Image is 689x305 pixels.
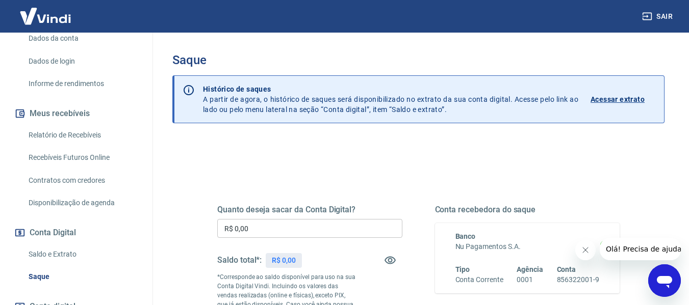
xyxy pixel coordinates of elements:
[172,53,665,67] h3: Saque
[455,274,503,285] h6: Conta Corrente
[217,205,402,215] h5: Quanto deseja sacar da Conta Digital?
[24,244,140,265] a: Saldo e Extrato
[6,7,86,15] span: Olá! Precisa de ajuda?
[557,265,576,273] span: Conta
[575,240,596,260] iframe: Fechar mensagem
[24,170,140,191] a: Contratos com credores
[24,28,140,49] a: Dados da conta
[557,274,599,285] h6: 856322001-9
[12,102,140,125] button: Meus recebíveis
[12,221,140,244] button: Conta Digital
[640,7,677,26] button: Sair
[435,205,620,215] h5: Conta recebedora do saque
[648,264,681,297] iframe: Botão para abrir a janela de mensagens
[591,84,656,115] a: Acessar extrato
[24,51,140,72] a: Dados de login
[24,73,140,94] a: Informe de rendimentos
[24,192,140,213] a: Disponibilização de agenda
[455,265,470,273] span: Tipo
[600,238,681,260] iframe: Mensagem da empresa
[517,265,543,273] span: Agência
[455,232,476,240] span: Banco
[455,241,600,252] h6: Nu Pagamentos S.A.
[24,147,140,168] a: Recebíveis Futuros Online
[591,94,645,104] p: Acessar extrato
[203,84,578,94] p: Histórico de saques
[517,274,543,285] h6: 0001
[24,125,140,146] a: Relatório de Recebíveis
[203,84,578,115] p: A partir de agora, o histórico de saques será disponibilizado no extrato da sua conta digital. Ac...
[217,255,262,265] h5: Saldo total*:
[24,266,140,287] a: Saque
[272,255,296,266] p: R$ 0,00
[12,1,79,32] img: Vindi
